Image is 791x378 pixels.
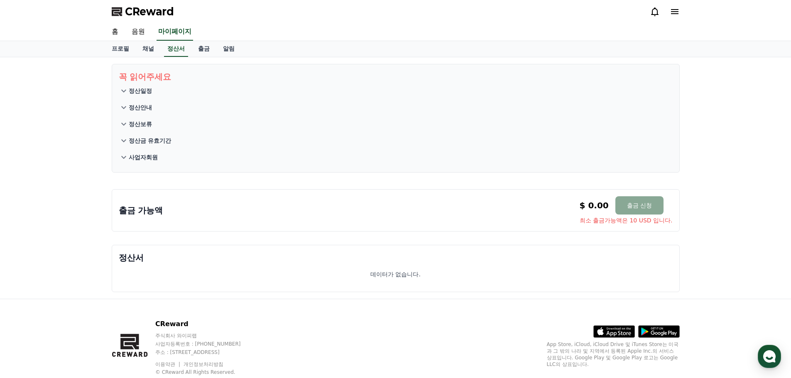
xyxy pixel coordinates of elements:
a: 출금 [191,41,216,57]
p: © CReward All Rights Reserved. [155,369,257,376]
a: 이용약관 [155,361,181,367]
p: 데이터가 없습니다. [370,270,421,278]
p: App Store, iCloud, iCloud Drive 및 iTunes Store는 미국과 그 밖의 나라 및 지역에서 등록된 Apple Inc.의 서비스 상표입니다. Goo... [547,341,680,368]
p: 정산서 [119,252,673,263]
button: 정산일정 [119,83,673,99]
button: 사업자회원 [119,149,673,166]
span: 설정 [128,276,138,282]
p: $ 0.00 [580,200,609,211]
a: 대화 [55,263,107,284]
p: 정산안내 [129,103,152,112]
button: 출금 신청 [615,196,664,215]
a: 알림 [216,41,241,57]
button: 정산안내 [119,99,673,116]
p: 주식회사 와이피랩 [155,332,257,339]
p: 사업자회원 [129,153,158,161]
p: 출금 가능액 [119,205,163,216]
p: 정산일정 [129,87,152,95]
p: 정산금 유효기간 [129,137,171,145]
button: 정산보류 [119,116,673,132]
p: 꼭 읽어주세요 [119,71,673,83]
span: 대화 [76,276,86,283]
a: 설정 [107,263,159,284]
a: 채널 [136,41,161,57]
p: 주소 : [STREET_ADDRESS] [155,349,257,356]
p: 정산보류 [129,120,152,128]
a: 개인정보처리방침 [184,361,223,367]
p: CReward [155,319,257,329]
a: 음원 [125,23,152,41]
a: 마이페이지 [157,23,193,41]
span: CReward [125,5,174,18]
span: 홈 [26,276,31,282]
a: 홈 [2,263,55,284]
button: 정산금 유효기간 [119,132,673,149]
span: 최소 출금가능액은 10 USD 입니다. [580,216,673,224]
p: 사업자등록번호 : [PHONE_NUMBER] [155,341,257,347]
a: 프로필 [105,41,136,57]
a: 정산서 [164,41,188,57]
a: 홈 [105,23,125,41]
a: CReward [112,5,174,18]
